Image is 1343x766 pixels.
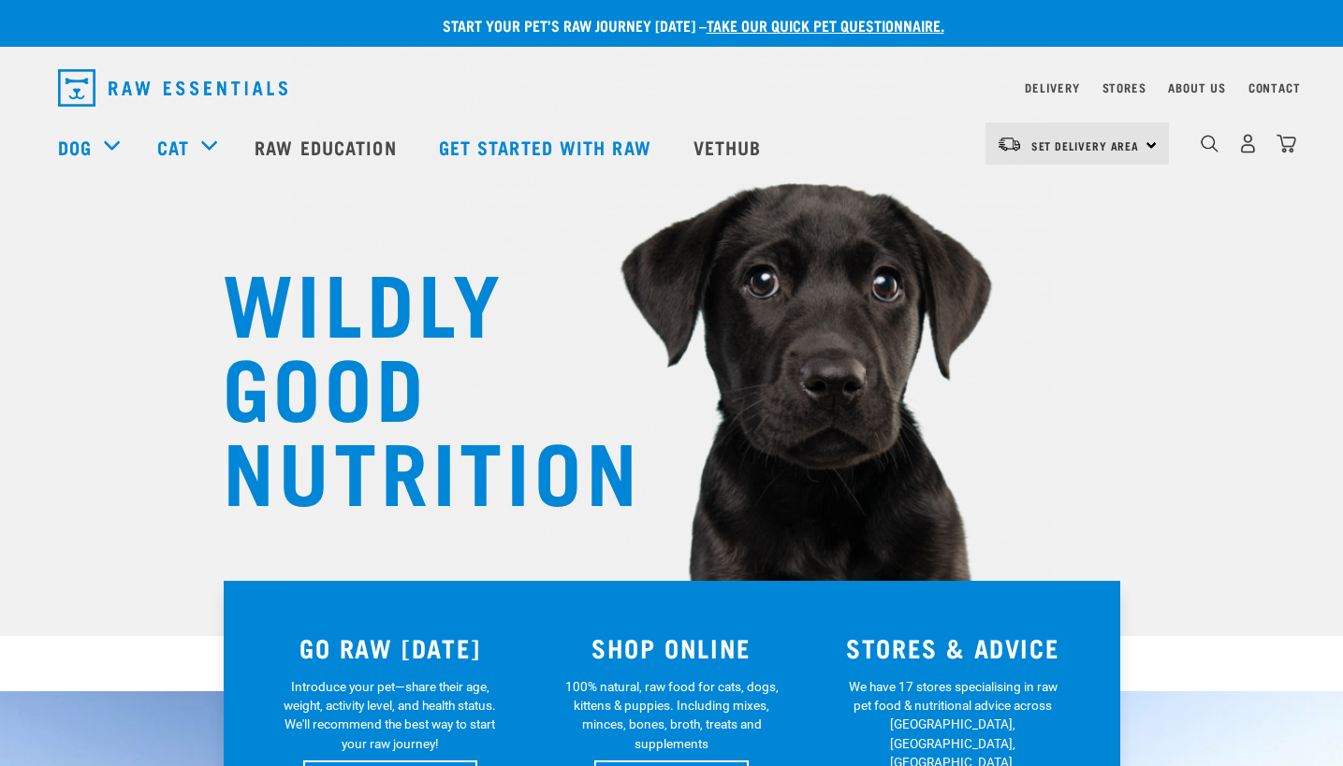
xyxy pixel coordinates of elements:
[58,133,92,161] a: Dog
[58,69,287,107] img: Raw Essentials Logo
[1248,84,1301,91] a: Contact
[280,677,500,754] p: Introduce your pet—share their age, weight, activity level, and health status. We'll recommend th...
[824,633,1083,662] h3: STORES & ADVICE
[1031,142,1140,149] span: Set Delivery Area
[1201,135,1219,152] img: home-icon-1@2x.png
[675,109,785,184] a: Vethub
[1025,84,1079,91] a: Delivery
[236,109,419,184] a: Raw Education
[420,109,675,184] a: Get started with Raw
[261,633,520,662] h3: GO RAW [DATE]
[157,133,189,161] a: Cat
[1277,134,1296,153] img: home-icon@2x.png
[707,21,944,29] a: take our quick pet questionnaire.
[1102,84,1146,91] a: Stores
[542,633,801,662] h3: SHOP ONLINE
[1168,84,1225,91] a: About Us
[562,677,781,754] p: 100% natural, raw food for cats, dogs, kittens & puppies. Including mixes, minces, bones, broth, ...
[997,136,1022,152] img: van-moving.png
[43,62,1301,114] nav: dropdown navigation
[1238,134,1258,153] img: user.png
[223,257,597,510] h1: WILDLY GOOD NUTRITION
